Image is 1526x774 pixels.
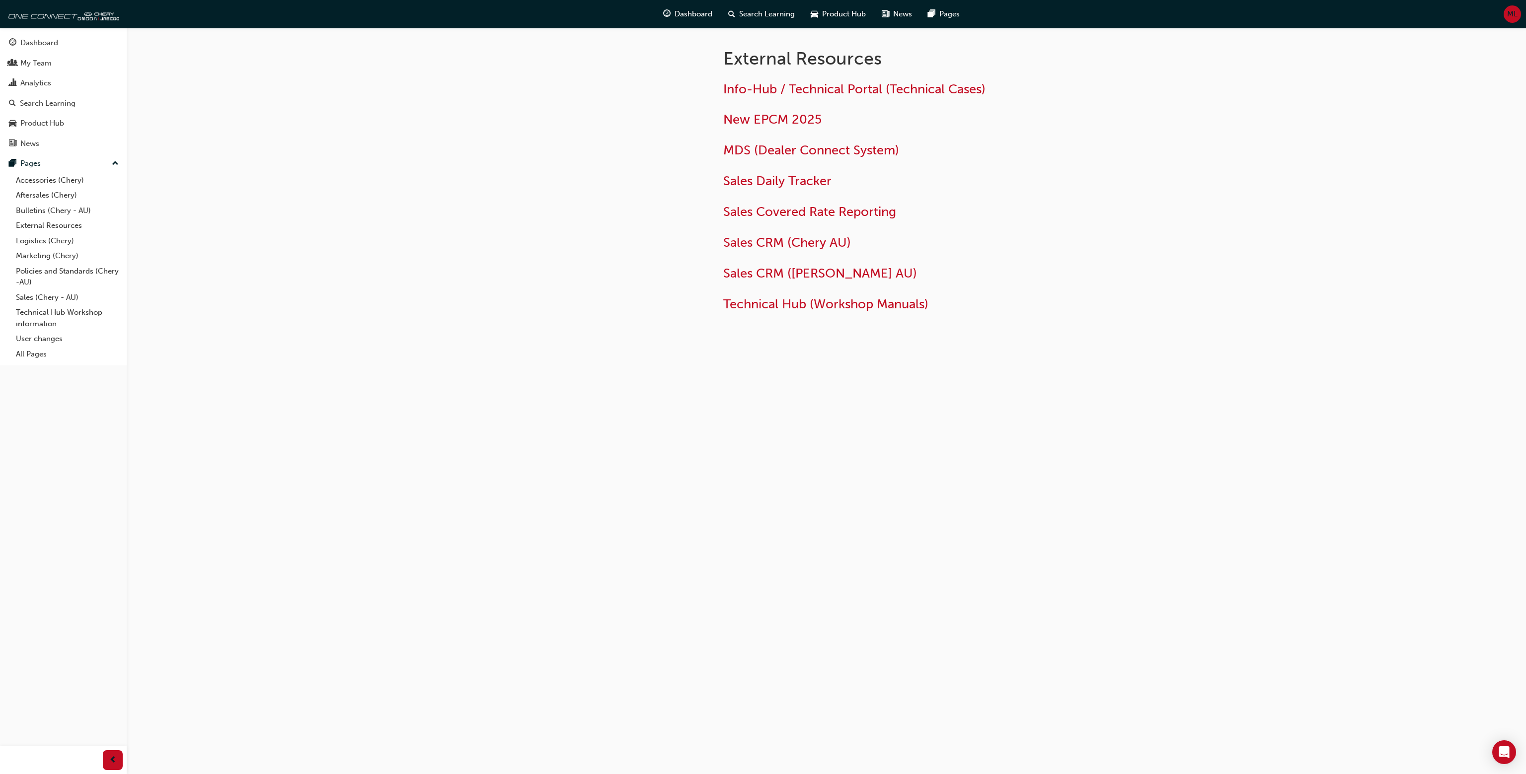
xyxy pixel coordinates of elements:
a: news-iconNews [874,4,920,24]
a: Technical Hub Workshop information [12,305,123,331]
a: Aftersales (Chery) [12,188,123,203]
a: News [4,135,123,153]
button: Pages [4,154,123,173]
a: New EPCM 2025 [723,112,822,127]
span: Pages [939,8,960,20]
span: people-icon [9,59,16,68]
a: Marketing (Chery) [12,248,123,264]
a: Sales CRM (Chery AU) [723,235,851,250]
span: ML [1507,8,1518,20]
span: news-icon [9,140,16,148]
a: MDS (Dealer Connect System) [723,142,899,158]
span: pages-icon [9,159,16,168]
a: Analytics [4,74,123,92]
span: search-icon [9,99,16,108]
span: search-icon [728,8,735,20]
a: guage-iconDashboard [655,4,720,24]
a: All Pages [12,347,123,362]
a: Bulletins (Chery - AU) [12,203,123,218]
a: Policies and Standards (Chery -AU) [12,264,123,290]
div: Analytics [20,77,51,89]
img: oneconnect [5,4,119,24]
div: Dashboard [20,37,58,49]
a: Sales Covered Rate Reporting [723,204,896,219]
span: prev-icon [109,754,117,767]
span: guage-icon [9,39,16,48]
a: Sales CRM ([PERSON_NAME] AU) [723,266,917,281]
a: Logistics (Chery) [12,233,123,249]
span: Search Learning [739,8,795,20]
div: Open Intercom Messenger [1492,740,1516,764]
a: User changes [12,331,123,347]
span: Dashboard [675,8,712,20]
button: ML [1504,5,1521,23]
a: car-iconProduct Hub [803,4,874,24]
span: chart-icon [9,79,16,88]
span: up-icon [112,157,119,170]
h1: External Resources [723,48,1049,70]
span: pages-icon [928,8,935,20]
span: car-icon [9,119,16,128]
a: Technical Hub (Workshop Manuals) [723,296,928,312]
span: News [893,8,912,20]
a: Dashboard [4,34,123,52]
a: Search Learning [4,94,123,113]
a: External Resources [12,218,123,233]
div: My Team [20,58,52,69]
span: Product Hub [822,8,866,20]
a: Info-Hub / Technical Portal (Technical Cases) [723,81,986,97]
span: car-icon [811,8,818,20]
a: Sales (Chery - AU) [12,290,123,305]
a: search-iconSearch Learning [720,4,803,24]
button: DashboardMy TeamAnalyticsSearch LearningProduct HubNews [4,32,123,154]
a: Sales Daily Tracker [723,173,832,189]
a: Product Hub [4,114,123,133]
span: news-icon [882,8,889,20]
div: Pages [20,158,41,169]
a: Accessories (Chery) [12,173,123,188]
div: Search Learning [20,98,76,109]
div: News [20,138,39,149]
span: guage-icon [663,8,671,20]
div: Product Hub [20,118,64,129]
a: My Team [4,54,123,72]
a: pages-iconPages [920,4,968,24]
